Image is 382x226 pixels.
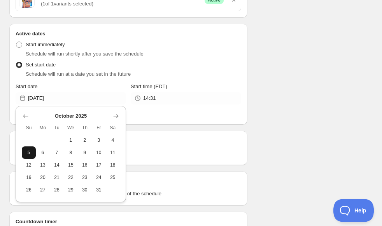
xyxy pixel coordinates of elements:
button: Sunday October 12 2025 [22,159,36,171]
span: We [67,125,75,131]
button: Saturday October 11 2025 [106,146,120,159]
button: Thursday October 16 2025 [78,159,92,171]
th: Thursday [78,122,92,134]
span: 29 [67,187,75,193]
th: Friday [92,122,106,134]
button: Friday October 31 2025 [92,184,106,196]
button: Monday October 27 2025 [36,184,50,196]
button: Wednesday October 15 2025 [64,159,78,171]
button: Friday October 24 2025 [92,171,106,184]
span: 16 [81,162,89,168]
span: Start date [16,83,37,89]
th: Saturday [106,122,120,134]
span: 2 [81,137,89,143]
span: 4 [109,137,117,143]
h2: Countdown timer [16,218,241,226]
button: Show next month, November 2025 [110,111,121,122]
span: 1 [67,137,75,143]
button: Thursday October 9 2025 [78,146,92,159]
span: 22 [67,174,75,181]
span: Sa [109,125,117,131]
button: Monday October 20 2025 [36,171,50,184]
button: Friday October 3 2025 [92,134,106,146]
span: Schedule will run shortly after you save the schedule [26,51,144,57]
h2: Repeating [16,137,241,145]
button: Sunday October 26 2025 [22,184,36,196]
span: 13 [39,162,47,168]
span: Th [81,125,89,131]
button: Sunday October 19 2025 [22,171,36,184]
button: Monday October 13 2025 [36,159,50,171]
span: 31 [95,187,103,193]
button: Wednesday October 29 2025 [64,184,78,196]
span: 11 [109,150,117,156]
span: Tu [53,125,61,131]
button: Saturday October 25 2025 [106,171,120,184]
span: 9 [81,150,89,156]
span: 30 [81,187,89,193]
span: Start time (EDT) [131,83,167,89]
span: 26 [25,187,33,193]
button: Thursday October 30 2025 [78,184,92,196]
button: Friday October 17 2025 [92,159,106,171]
span: 8 [67,150,75,156]
button: Sunday October 5 2025 [22,146,36,159]
th: Wednesday [64,122,78,134]
span: 3 [95,137,103,143]
span: 12 [25,162,33,168]
span: 28 [53,187,61,193]
h2: Active dates [16,30,241,38]
span: 6 [39,150,47,156]
span: 19 [25,174,33,181]
button: Tuesday October 21 2025 [50,171,64,184]
span: 18 [109,162,117,168]
button: Friday October 10 2025 [92,146,106,159]
h2: Tags [16,177,241,185]
th: Monday [36,122,50,134]
span: 17 [95,162,103,168]
button: Show previous month, September 2025 [20,111,31,122]
span: Set start date [26,62,56,68]
th: Sunday [22,122,36,134]
span: 24 [95,174,103,181]
span: 10 [95,150,103,156]
button: Wednesday October 8 2025 [64,146,78,159]
span: 27 [39,187,47,193]
span: Mo [39,125,47,131]
button: Tuesday October 7 2025 [50,146,64,159]
span: 15 [67,162,75,168]
button: Thursday October 23 2025 [78,171,92,184]
span: 5 [25,150,33,156]
span: 25 [109,174,117,181]
span: 14 [53,162,61,168]
span: Fr [95,125,103,131]
span: 23 [81,174,89,181]
button: Wednesday October 22 2025 [64,171,78,184]
span: Schedule will run at a date you set in the future [26,71,131,77]
iframe: Toggle Customer Support [333,199,374,222]
span: Start immediately [26,42,65,47]
button: Monday October 6 2025 [36,146,50,159]
button: Tuesday October 14 2025 [50,159,64,171]
span: 21 [53,174,61,181]
button: Tuesday October 28 2025 [50,184,64,196]
span: Su [25,125,33,131]
button: Wednesday October 1 2025 [64,134,78,146]
span: 7 [53,150,61,156]
th: Tuesday [50,122,64,134]
button: Saturday October 4 2025 [106,134,120,146]
button: Saturday October 18 2025 [106,159,120,171]
button: Thursday October 2 2025 [78,134,92,146]
span: 20 [39,174,47,181]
